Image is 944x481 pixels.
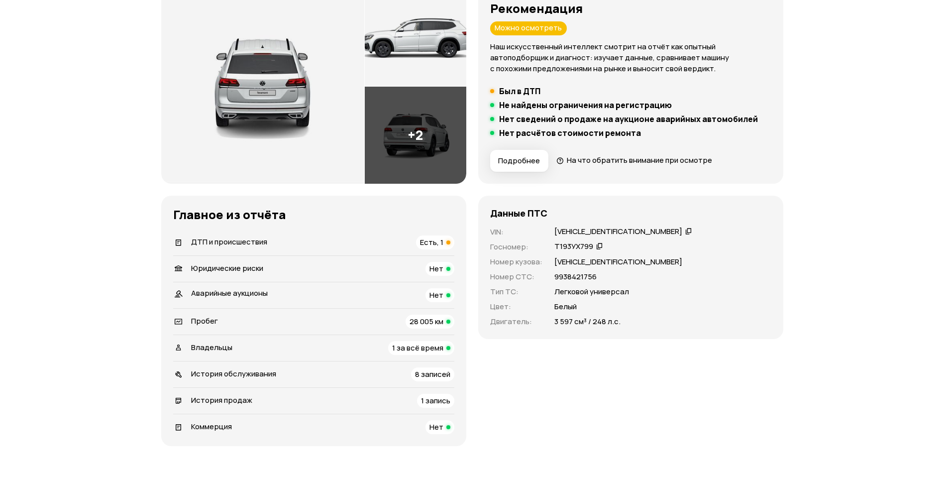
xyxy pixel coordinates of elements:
[490,150,548,172] button: Подробнее
[191,342,232,353] span: Владельцы
[191,421,232,432] span: Коммерция
[429,422,443,432] span: Нет
[490,208,547,219] h4: Данные ПТС
[191,237,267,247] span: ДТП и происшествия
[490,227,542,238] p: VIN :
[498,156,540,166] span: Подробнее
[499,128,641,138] h5: Нет расчётов стоимости ремонта
[490,256,542,267] p: Номер кузова :
[490,1,771,15] h3: Рекомендация
[490,301,542,312] p: Цвет :
[490,241,542,252] p: Госномер :
[392,343,443,353] span: 1 за всё время
[420,237,443,247] span: Есть, 1
[490,21,567,35] div: Можно осмотреть
[191,395,252,405] span: История продаж
[415,369,450,379] span: 8 записей
[499,100,672,110] h5: Не найдены ограничения на регистрацию
[554,301,577,312] p: Белый
[191,316,218,326] span: Пробег
[490,316,542,327] p: Двигатель :
[191,288,268,298] span: Аварийные аукционы
[490,41,771,74] p: Наш искусственный интеллект смотрит на отчёт как опытный автоподборщик и диагност: изучает данные...
[554,241,593,252] div: Т193УХ799
[567,155,712,165] span: На что обратить внимание при осмотре
[556,155,713,165] a: На что обратить внимание при осмотре
[191,368,276,379] span: История обслуживания
[421,395,450,406] span: 1 запись
[173,208,454,222] h3: Главное из отчёта
[429,290,443,300] span: Нет
[410,316,443,327] span: 28 005 км
[191,263,263,273] span: Юридические риски
[554,256,682,267] p: [VEHICLE_IDENTIFICATION_NUMBER]
[554,316,621,327] p: 3 597 см³ / 248 л.с.
[554,286,629,297] p: Легковой универсал
[490,271,542,282] p: Номер СТС :
[499,86,540,96] h5: Был в ДТП
[499,114,758,124] h5: Нет сведений о продаже на аукционе аварийных автомобилей
[490,286,542,297] p: Тип ТС :
[554,227,682,237] div: [VEHICLE_IDENTIFICATION_NUMBER]
[429,263,443,274] span: Нет
[554,271,597,282] p: 9938421756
